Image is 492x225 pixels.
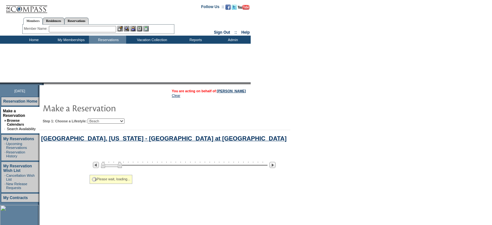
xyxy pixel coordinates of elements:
span: [DATE] [14,89,25,93]
a: Make a Reservation [3,109,25,118]
img: Impersonate [130,26,136,31]
td: Admin [213,36,251,44]
a: Subscribe to our YouTube Channel [238,6,249,10]
a: Upcoming Reservations [6,142,27,150]
img: promoShadowLeftCorner.gif [41,83,44,85]
a: Become our fan on Facebook [225,6,231,10]
td: Vacation Collection [126,36,176,44]
a: My Reservation Wish List [3,164,32,173]
a: Members [23,17,43,25]
b: » [4,118,6,122]
img: Reservations [137,26,142,31]
span: :: [235,30,237,35]
img: b_edit.gif [117,26,123,31]
img: pgTtlMakeReservation.gif [43,101,172,114]
a: Reservation History [6,150,25,158]
a: Reservation Home [3,99,37,104]
img: View [124,26,129,31]
span: You are acting on behalf of: [172,89,246,93]
td: Reports [176,36,213,44]
a: Browse Calendars [7,118,24,126]
a: Follow us on Twitter [232,6,237,10]
a: My Contracts [3,196,28,200]
td: Home [15,36,52,44]
td: My Memberships [52,36,89,44]
td: Reservations [89,36,126,44]
img: Next [269,162,276,168]
img: Become our fan on Facebook [225,5,231,10]
div: Please wait, loading... [90,175,132,184]
a: Residences [43,17,64,24]
img: Follow us on Twitter [232,5,237,10]
img: b_calculator.gif [143,26,149,31]
a: [PERSON_NAME] [217,89,246,93]
b: Step 1: Choose a Lifestyle: [43,119,87,123]
td: · [4,127,6,131]
a: New Release Requests [6,182,27,190]
img: spinner2.gif [92,177,97,182]
a: My Reservations [3,137,34,141]
a: Search Availability [7,127,36,131]
img: Previous [93,162,99,168]
a: Sign Out [214,30,230,35]
img: Subscribe to our YouTube Channel [238,5,249,10]
a: Cancellation Wish List [6,174,35,181]
td: Follow Us :: [201,4,224,12]
a: Clear [172,94,180,97]
div: Member Name: [24,26,49,31]
a: [GEOGRAPHIC_DATA], [US_STATE] - [GEOGRAPHIC_DATA] at [GEOGRAPHIC_DATA] [41,135,287,142]
a: Help [241,30,250,35]
a: Reservations [64,17,89,24]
